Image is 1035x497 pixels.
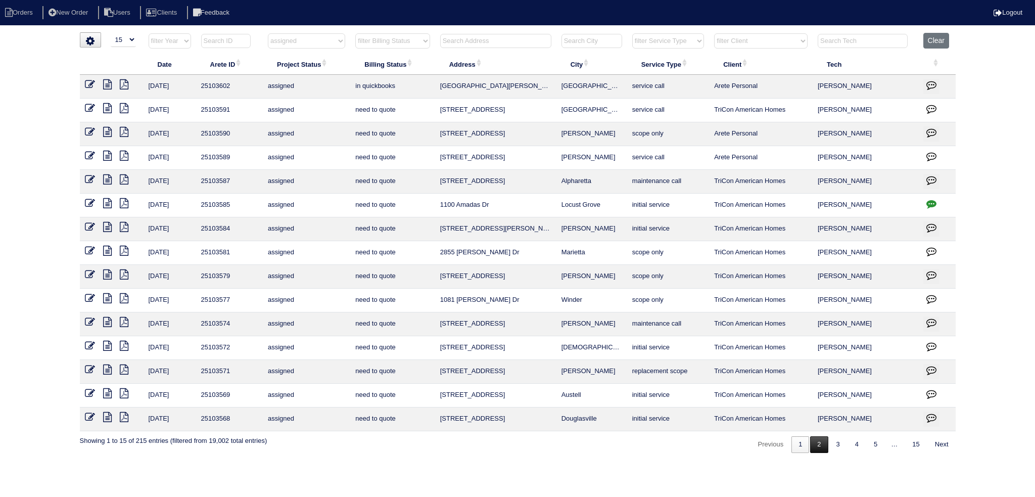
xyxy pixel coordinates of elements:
[263,312,350,336] td: assigned
[144,217,196,241] td: [DATE]
[350,122,435,146] td: need to quote
[263,146,350,170] td: assigned
[196,75,263,99] td: 25103602
[709,336,813,360] td: TriCon American Homes
[144,360,196,384] td: [DATE]
[196,336,263,360] td: 25103572
[144,384,196,408] td: [DATE]
[813,336,918,360] td: [PERSON_NAME]
[350,54,435,75] th: Billing Status: activate to sort column ascending
[435,241,556,265] td: 2855 [PERSON_NAME] Dr
[709,241,813,265] td: TriCon American Homes
[709,54,813,75] th: Client: activate to sort column ascending
[627,289,709,312] td: scope only
[810,436,828,453] a: 2
[144,289,196,312] td: [DATE]
[144,194,196,217] td: [DATE]
[350,75,435,99] td: in quickbooks
[709,170,813,194] td: TriCon American Homes
[813,146,918,170] td: [PERSON_NAME]
[556,217,627,241] td: [PERSON_NAME]
[350,99,435,122] td: need to quote
[556,312,627,336] td: [PERSON_NAME]
[196,265,263,289] td: 25103579
[709,289,813,312] td: TriCon American Homes
[196,146,263,170] td: 25103589
[144,265,196,289] td: [DATE]
[435,146,556,170] td: [STREET_ADDRESS]
[556,241,627,265] td: Marietta
[556,360,627,384] td: [PERSON_NAME]
[709,360,813,384] td: TriCon American Homes
[263,217,350,241] td: assigned
[196,360,263,384] td: 25103571
[556,170,627,194] td: Alpharetta
[263,360,350,384] td: assigned
[867,436,884,453] a: 5
[627,170,709,194] td: maintenance call
[350,194,435,217] td: need to quote
[709,146,813,170] td: Arete Personal
[350,265,435,289] td: need to quote
[994,9,1022,16] a: Logout
[813,312,918,336] td: [PERSON_NAME]
[435,312,556,336] td: [STREET_ADDRESS]
[556,146,627,170] td: [PERSON_NAME]
[818,34,908,48] input: Search Tech
[813,217,918,241] td: [PERSON_NAME]
[350,289,435,312] td: need to quote
[144,75,196,99] td: [DATE]
[144,241,196,265] td: [DATE]
[627,336,709,360] td: initial service
[144,336,196,360] td: [DATE]
[923,33,949,49] button: Clear
[813,170,918,194] td: [PERSON_NAME]
[263,170,350,194] td: assigned
[144,408,196,431] td: [DATE]
[350,312,435,336] td: need to quote
[813,360,918,384] td: [PERSON_NAME]
[263,384,350,408] td: assigned
[561,34,622,48] input: Search City
[435,99,556,122] td: [STREET_ADDRESS]
[556,122,627,146] td: [PERSON_NAME]
[709,75,813,99] td: Arete Personal
[350,217,435,241] td: need to quote
[813,384,918,408] td: [PERSON_NAME]
[884,440,904,448] span: …
[201,34,251,48] input: Search ID
[813,194,918,217] td: [PERSON_NAME]
[435,384,556,408] td: [STREET_ADDRESS]
[435,122,556,146] td: [STREET_ADDRESS]
[751,436,791,453] a: Previous
[263,194,350,217] td: assigned
[98,6,138,20] li: Users
[813,265,918,289] td: [PERSON_NAME]
[435,170,556,194] td: [STREET_ADDRESS]
[263,122,350,146] td: assigned
[196,194,263,217] td: 25103585
[350,146,435,170] td: need to quote
[556,289,627,312] td: Winder
[813,289,918,312] td: [PERSON_NAME]
[263,75,350,99] td: assigned
[627,241,709,265] td: scope only
[196,384,263,408] td: 25103569
[144,99,196,122] td: [DATE]
[627,75,709,99] td: service call
[905,436,926,453] a: 15
[627,122,709,146] td: scope only
[709,265,813,289] td: TriCon American Homes
[196,54,263,75] th: Arete ID: activate to sort column ascending
[627,217,709,241] td: initial service
[627,408,709,431] td: initial service
[144,54,196,75] th: Date
[627,265,709,289] td: scope only
[435,54,556,75] th: Address: activate to sort column ascending
[435,360,556,384] td: [STREET_ADDRESS]
[627,312,709,336] td: maintenance call
[435,289,556,312] td: 1081 [PERSON_NAME] Dr
[848,436,866,453] a: 4
[80,431,267,445] div: Showing 1 to 15 of 215 entries (filtered from 19,002 total entries)
[627,54,709,75] th: Service Type: activate to sort column ascending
